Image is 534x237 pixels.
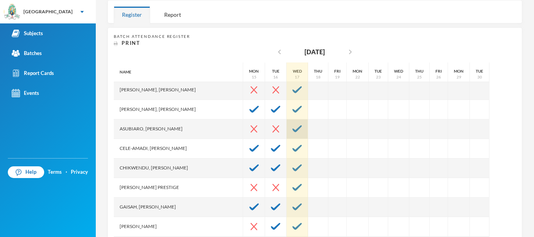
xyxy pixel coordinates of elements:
div: [GEOGRAPHIC_DATA] [23,8,73,15]
div: Name [114,62,243,82]
div: 29 [457,74,461,80]
div: [PERSON_NAME] Prestige [114,178,243,198]
div: 24 [396,74,401,80]
div: Mon [249,68,259,74]
div: 22 [355,74,360,80]
div: [PERSON_NAME], [PERSON_NAME] [114,80,243,100]
div: [PERSON_NAME], [PERSON_NAME] [114,100,243,119]
div: Wed [394,68,403,74]
span: Print [122,40,140,46]
i: chevron_right [346,47,355,57]
div: [PERSON_NAME] [114,217,243,237]
div: Gaisah, [PERSON_NAME] [114,198,243,217]
div: Thu [314,68,322,74]
div: 26 [436,74,441,80]
div: 25 [417,74,422,80]
div: [DATE] [305,47,325,57]
div: Mon [353,68,362,74]
div: Tue [476,68,483,74]
div: Asubiaro, [PERSON_NAME] [114,119,243,139]
div: Events [12,89,39,97]
div: Register [114,6,150,23]
div: Mon [454,68,464,74]
div: Wed [293,68,302,74]
div: 18 [316,74,321,80]
i: chevron_left [275,47,284,57]
div: Batches [12,49,42,57]
div: Subjects [12,29,43,37]
a: Privacy [71,168,88,176]
div: 19 [335,74,340,80]
a: Terms [48,168,62,176]
div: 16 [273,74,278,80]
div: Fri [334,68,340,74]
div: 15 [252,74,256,80]
div: Report Cards [12,69,54,77]
div: Thu [415,68,423,74]
div: 23 [376,74,381,80]
div: Tue [272,68,280,74]
div: · [66,168,67,176]
div: 17 [295,74,299,80]
div: Fri [435,68,442,74]
div: Tue [375,68,382,74]
div: Chikwendu, [PERSON_NAME] [114,159,243,178]
img: logo [4,4,20,20]
div: Report [156,6,189,23]
span: Batch Attendance Register [114,34,190,39]
div: 30 [477,74,482,80]
div: Cele-amadi, [PERSON_NAME] [114,139,243,159]
a: Help [8,166,44,178]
